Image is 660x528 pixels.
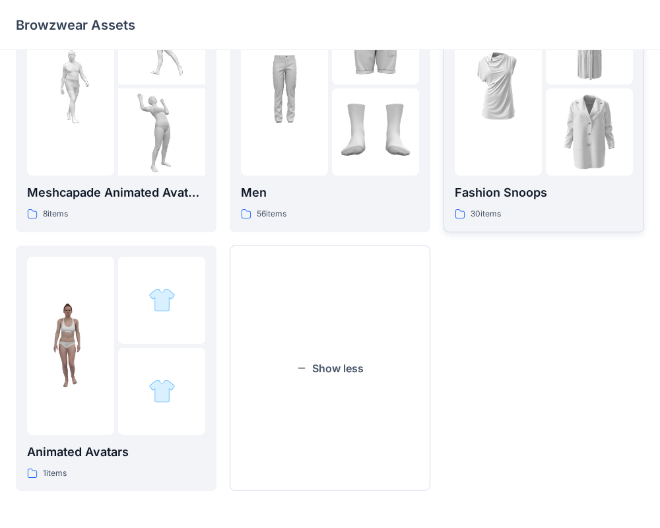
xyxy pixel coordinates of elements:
[241,183,419,202] p: Men
[148,378,176,405] img: folder 3
[455,43,542,130] img: folder 1
[27,183,205,202] p: Meshcapade Animated Avatars
[27,443,205,461] p: Animated Avatars
[241,43,328,130] img: folder 1
[43,467,67,480] p: 1 items
[27,302,114,389] img: folder 1
[546,88,633,176] img: folder 3
[16,16,135,34] p: Browzwear Assets
[118,88,205,176] img: folder 3
[43,207,68,221] p: 8 items
[16,246,216,492] a: folder 1folder 2folder 3Animated Avatars1items
[230,246,430,492] button: Show less
[471,207,501,221] p: 30 items
[332,88,419,176] img: folder 3
[455,183,633,202] p: Fashion Snoops
[257,207,286,221] p: 56 items
[27,43,114,130] img: folder 1
[148,286,176,313] img: folder 2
